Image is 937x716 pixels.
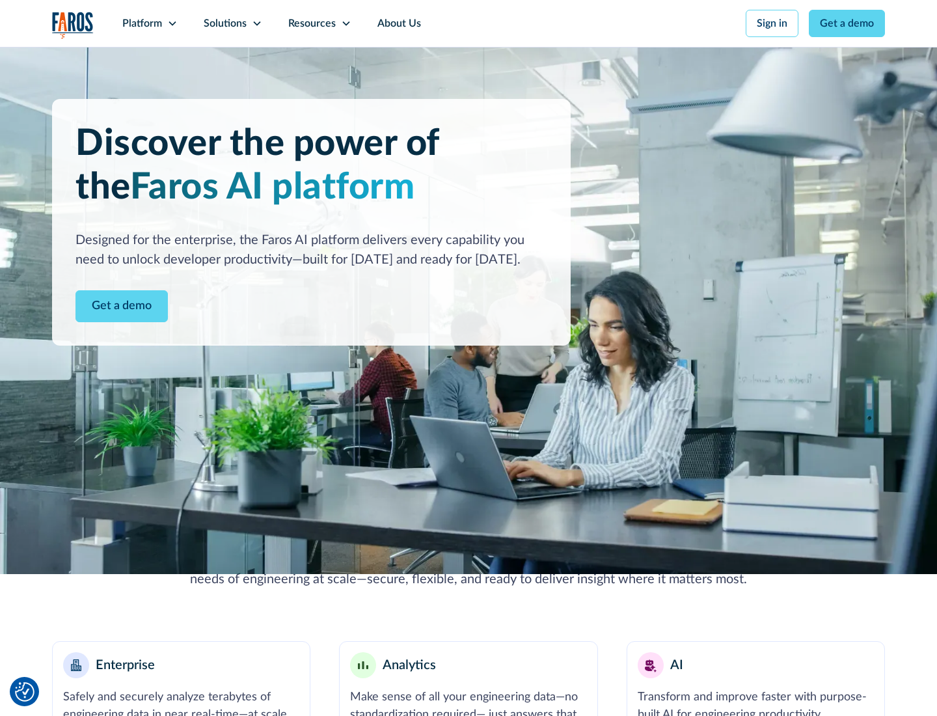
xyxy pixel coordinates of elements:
[809,10,885,37] a: Get a demo
[746,10,798,37] a: Sign in
[96,655,155,675] div: Enterprise
[75,122,547,210] h1: Discover the power of the
[75,290,168,322] a: Contact Modal
[204,16,247,31] div: Solutions
[383,655,436,675] div: Analytics
[15,682,34,702] button: Cookie Settings
[75,230,547,269] div: Designed for the enterprise, the Faros AI platform delivers every capability you need to unlock d...
[71,659,81,671] img: Enterprise building blocks or structure icon
[358,661,368,670] img: Minimalist bar chart analytics icon
[670,655,683,675] div: AI
[52,12,94,38] a: home
[15,682,34,702] img: Revisit consent button
[52,12,94,38] img: Logo of the analytics and reporting company Faros.
[640,655,661,676] img: AI robot or assistant icon
[288,16,336,31] div: Resources
[122,16,162,31] div: Platform
[130,169,415,206] span: Faros AI platform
